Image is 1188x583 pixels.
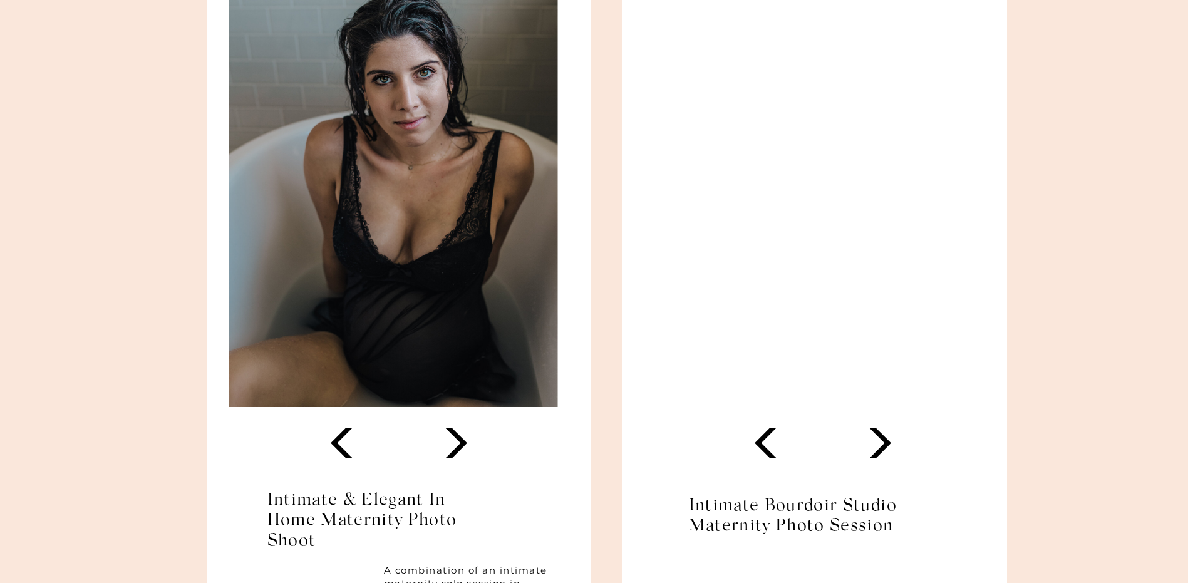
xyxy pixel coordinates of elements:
[267,491,488,523] a: Intimate & elegant in-home maternity photo shoot
[689,497,910,529] a: Intimate Bourdoir studio maternity photo session
[384,564,577,573] a: A combination of an intimate maternity solo session in [GEOGRAPHIC_DATA] + an intimate couple ses...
